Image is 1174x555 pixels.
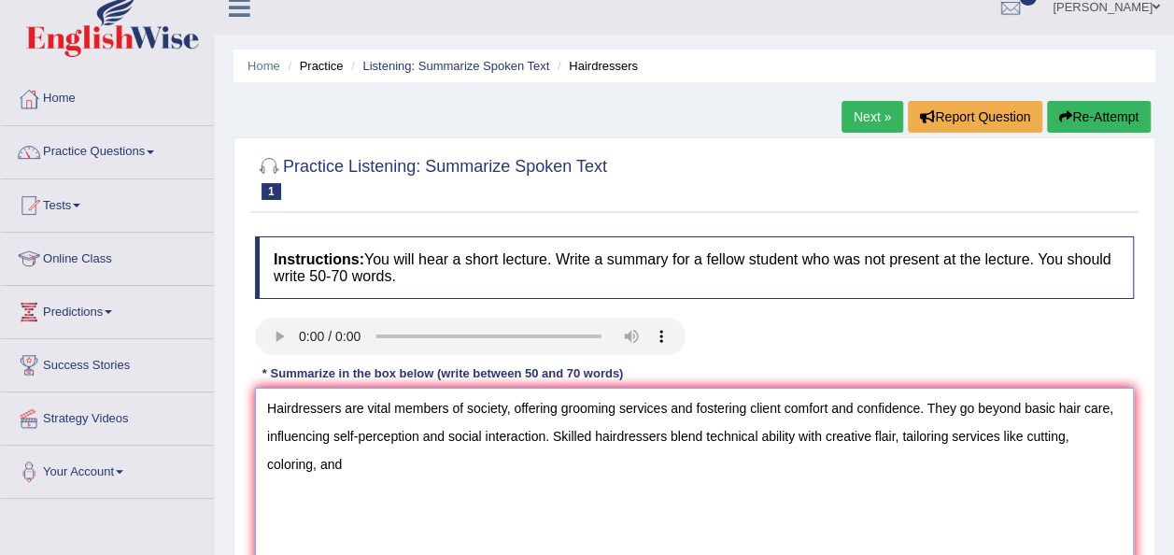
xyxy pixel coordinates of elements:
a: Home [248,59,280,73]
li: Hairdressers [553,57,638,75]
h2: Practice Listening: Summarize Spoken Text [255,153,607,200]
a: Your Account [1,446,214,492]
button: Report Question [908,101,1042,133]
div: * Summarize in the box below (write between 50 and 70 words) [255,364,630,382]
a: Next » [842,101,903,133]
a: Strategy Videos [1,392,214,439]
span: 1 [262,183,281,200]
button: Re-Attempt [1047,101,1151,133]
a: Home [1,73,214,120]
a: Success Stories [1,339,214,386]
a: Listening: Summarize Spoken Text [362,59,549,73]
a: Predictions [1,286,214,333]
a: Practice Questions [1,126,214,173]
a: Tests [1,179,214,226]
h4: You will hear a short lecture. Write a summary for a fellow student who was not present at the le... [255,236,1134,299]
a: Online Class [1,233,214,279]
b: Instructions: [274,251,364,267]
li: Practice [283,57,343,75]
